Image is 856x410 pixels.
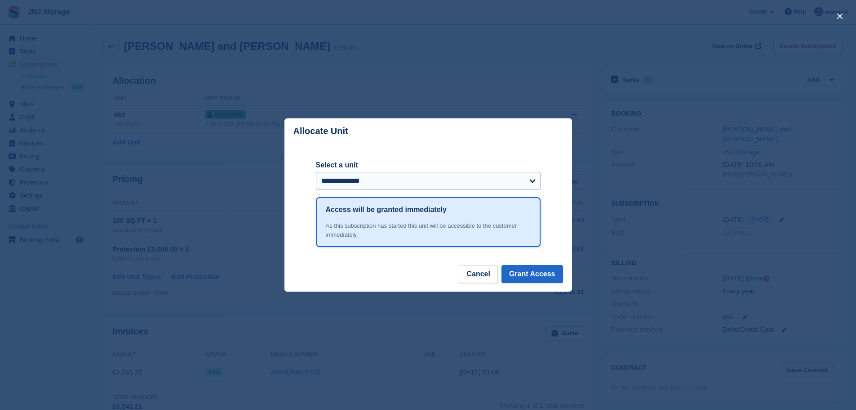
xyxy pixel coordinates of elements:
button: Grant Access [501,265,563,283]
p: Allocate Unit [293,126,348,136]
div: As this subscription has started this unit will be accessible to the customer immediately. [326,221,531,239]
button: Cancel [459,265,497,283]
button: close [833,9,847,23]
h1: Access will be granted immediately [326,204,447,215]
label: Select a unit [316,160,541,171]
